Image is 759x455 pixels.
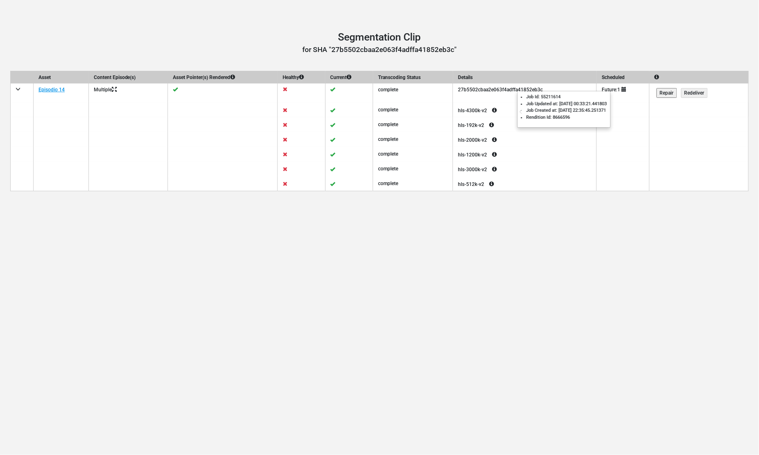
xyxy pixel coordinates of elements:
div: hls-1200k-v2 [453,147,596,161]
h1: Segmentation Clip [10,31,749,43]
h3: for SHA "27b5502cbaa2e063f4adffa41852eb3c" [10,45,749,54]
th: Current [325,71,373,84]
div: complete [373,163,453,175]
div: complete [373,148,453,160]
td: Future: [597,84,650,102]
th: Content Episode(s) [88,71,168,84]
p: Multiple [94,86,163,93]
td: 27b5502cbaa2e063f4adffa41852eb3c [453,84,597,102]
div: hls-192k-v2 [453,117,596,132]
li: Job Id: 55211614 [526,94,607,101]
li: Job Updated at: [DATE] 00:33:21.441803 [526,101,607,108]
div: hls-3000k-v2 [453,161,596,176]
div: complete [373,177,453,190]
li: Job Created at: [DATE] 22:35:45.251371 [526,107,607,114]
input: Repair [657,88,677,98]
input: Redeliver [681,88,708,98]
div: hls-4300k-v2 [453,102,596,117]
a: Episodio 14 [39,87,65,93]
th: Asset Pointer(s) Rendered [168,71,278,84]
div: complete [373,118,453,131]
th: Details [453,71,597,84]
th: Scheduled [597,71,650,84]
div: 1 [617,86,620,93]
div: complete [373,133,453,145]
div: hls-512k-v2 [453,176,596,191]
th: Healthy [278,71,326,84]
td: complete [373,84,453,102]
th: Asset [33,71,88,84]
th: Transcoding Status [373,71,453,84]
li: Rendition Id: 8666596 [526,114,607,121]
div: hls-2000k-v2 [453,132,596,147]
div: complete [373,104,453,116]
